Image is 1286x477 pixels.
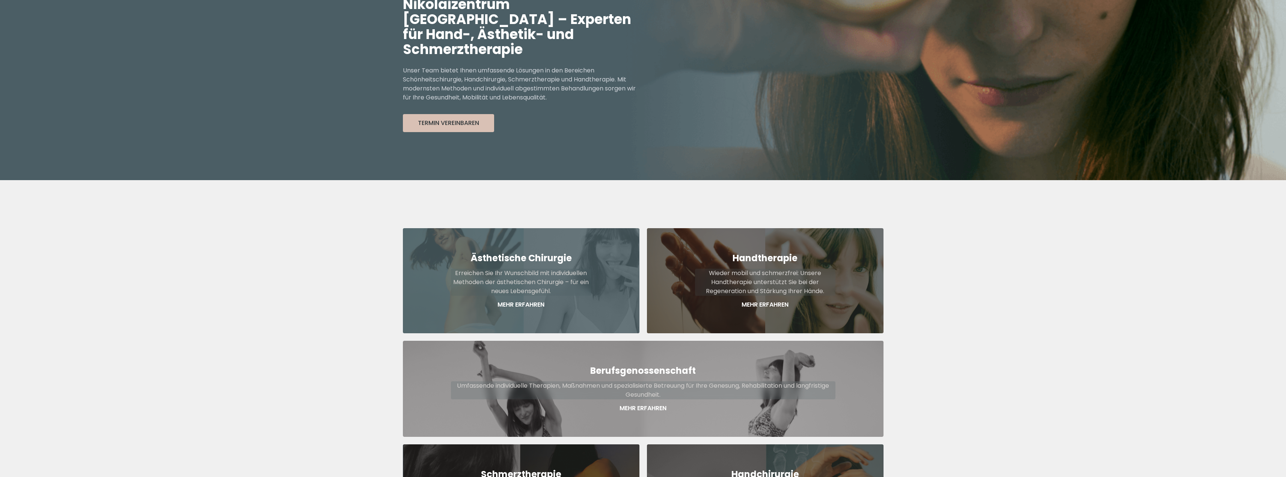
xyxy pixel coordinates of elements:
[590,364,696,377] strong: Berufsgenossenschaft
[451,381,835,399] p: Umfassende individuelle Therapien, Maßnahmen und spezialisierte Betreuung für Ihre Genesung, Reha...
[403,228,639,333] a: Ästhetische ChirurgieErreichen Sie Ihr Wunschbild mit individuellen Methoden der ästhetischen Chi...
[403,66,643,102] p: Unser Team bietet Ihnen umfassende Lösungen in den Bereichen Schönheitschirurgie, Handchirurgie, ...
[403,114,494,132] button: Termin Vereinbaren
[451,269,591,296] p: Erreichen Sie Ihr Wunschbild mit individuellen Methoden der ästhetischen Chirurgie – für ein neue...
[733,252,798,264] strong: Handtherapie
[695,300,835,309] p: Mehr Erfahren
[451,300,591,309] p: Mehr Erfahren
[695,269,835,296] p: Wieder mobil und schmerzfrei: Unsere Handtherapie unterstützt Sie bei der Regeneration und Stärku...
[403,341,883,437] a: BerufsgenossenschaftUmfassende individuelle Therapien, Maßnahmen und spezialisierte Betreuung für...
[647,228,883,333] a: HandtherapieWieder mobil und schmerzfrei: Unsere Handtherapie unterstützt Sie bei der Regeneratio...
[470,252,572,264] strong: Ästhetische Chirurgie
[451,404,835,413] p: Mehr Erfahren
